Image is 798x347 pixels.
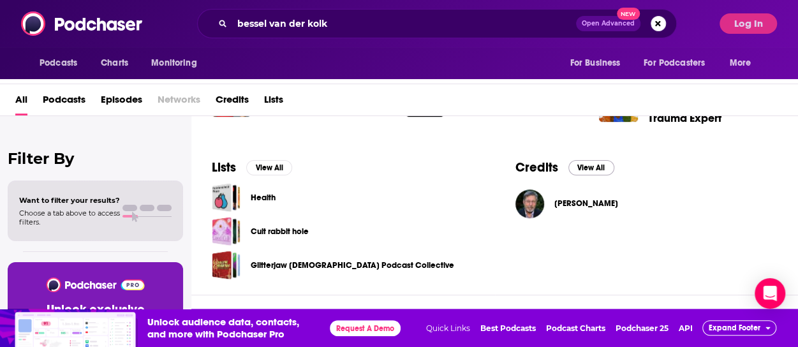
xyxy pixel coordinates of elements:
span: For Business [570,54,620,72]
a: Podcasts [43,89,85,115]
a: Glitterjaw Queer Podcast Collective [212,251,240,279]
button: Log In [720,13,777,34]
div: Search podcasts, credits, & more... [197,9,677,38]
a: Podchaser 25 [615,323,668,333]
a: Health [212,183,240,212]
a: Podcast Charts [545,323,605,333]
button: Request A Demo [330,320,401,336]
a: Episodes [101,89,142,115]
button: Open AdvancedNew [576,16,640,31]
button: open menu [142,51,213,75]
a: CreditsView All [515,159,614,175]
span: Charts [101,54,128,72]
span: Expand Footer [709,323,760,332]
div: Open Intercom Messenger [755,278,785,309]
button: View All [568,160,614,175]
a: Lists [264,89,283,115]
button: open menu [721,51,767,75]
span: New [617,8,640,20]
a: Charts [92,51,136,75]
button: View All [246,160,292,175]
button: open menu [635,51,723,75]
img: Podchaser - Follow, Share and Rate Podcasts [45,277,145,292]
img: Podchaser - Follow, Share and Rate Podcasts [21,11,144,36]
a: ListsView All [212,159,292,175]
span: More [730,54,751,72]
a: Bessel van der Kolk [554,198,618,209]
h2: Credits [515,159,558,175]
img: Insights visual [15,312,138,347]
a: All [15,89,27,115]
a: API [678,323,692,333]
span: Podcasts [40,54,77,72]
img: Bessel van der Kolk [515,189,544,218]
input: Search podcasts, credits, & more... [232,13,576,34]
a: Best Podcasts [480,323,535,333]
h2: Lists [212,159,236,175]
a: Cult rabbit hole [212,217,240,246]
a: Health [251,191,276,205]
span: Choose a tab above to access filters. [19,209,120,226]
span: Monitoring [151,54,196,72]
a: Cult rabbit hole [251,225,309,239]
span: Unlock audience data, contacts, and more with Podchaser Pro [147,316,320,340]
button: open menu [31,51,94,75]
span: Networks [158,89,200,115]
a: Glitterjaw [DEMOGRAPHIC_DATA] Podcast Collective [251,258,454,272]
span: [PERSON_NAME] [554,198,618,209]
button: open menu [561,51,636,75]
button: Expand Footer [702,320,776,336]
h2: Filter By [8,149,183,168]
span: Open Advanced [582,20,635,27]
button: Bessel van der KolkBessel van der Kolk [515,183,778,224]
a: Credits [216,89,249,115]
span: Want to filter your results? [19,196,120,205]
span: Quick Links [425,323,469,333]
span: For Podcasters [644,54,705,72]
